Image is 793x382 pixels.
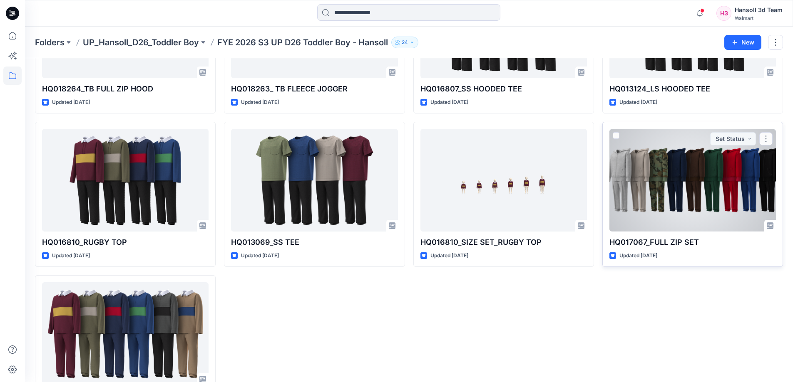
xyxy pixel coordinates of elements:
p: 24 [402,38,408,47]
p: Updated [DATE] [241,251,279,260]
a: HQ016810_SIZE SET_RUGBY TOP [420,129,587,232]
p: HQ013069_SS TEE [231,237,398,248]
p: HQ016810_RUGBY TOP [42,237,209,248]
div: Hansoll 3d Team [735,5,783,15]
p: HQ018264_TB FULL ZIP HOOD [42,83,209,95]
a: HQ013069_SS TEE [231,129,398,232]
p: HQ016807_SS HOODED TEE [420,83,587,95]
a: Folders [35,37,65,48]
p: HQ018263_ TB FLEECE JOGGER [231,83,398,95]
p: HQ016810_SIZE SET_RUGBY TOP [420,237,587,248]
div: Walmart [735,15,783,21]
p: Updated [DATE] [619,98,657,107]
p: Updated [DATE] [619,251,657,260]
p: Updated [DATE] [430,251,468,260]
p: Updated [DATE] [430,98,468,107]
a: HQ017067_FULL ZIP SET [609,129,776,232]
div: H3 [716,6,731,21]
a: HQ016810_RUGBY TOP [42,129,209,232]
p: HQ013124_LS HOODED TEE [609,83,776,95]
a: UP_Hansoll_D26_Toddler Boy [83,37,199,48]
p: FYE 2026 S3 UP D26 Toddler Boy - Hansoll [217,37,388,48]
p: Updated [DATE] [52,98,90,107]
button: 24 [391,37,418,48]
p: Updated [DATE] [241,98,279,107]
p: HQ017067_FULL ZIP SET [609,237,776,248]
button: New [724,35,761,50]
p: Updated [DATE] [52,251,90,260]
